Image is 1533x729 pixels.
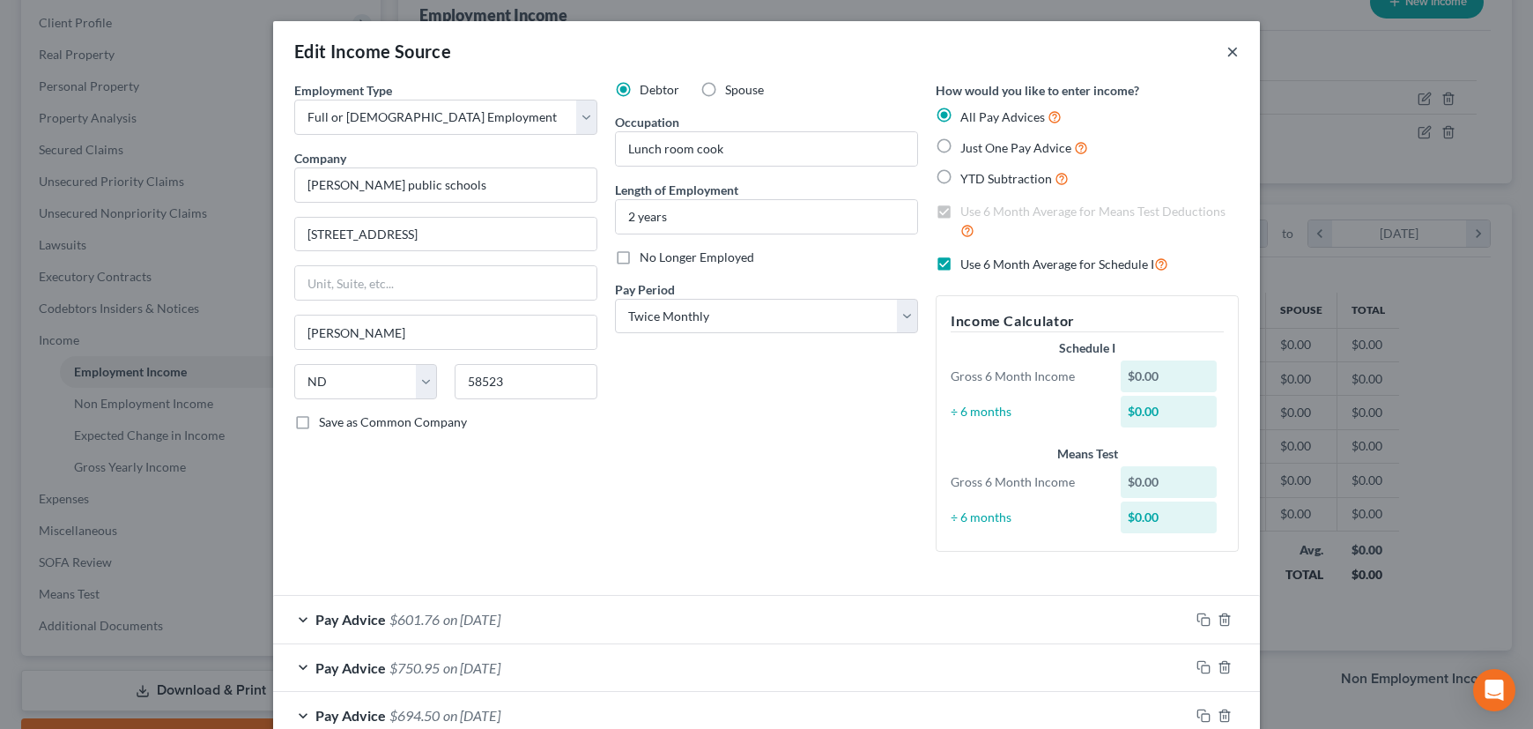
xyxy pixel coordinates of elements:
div: $0.00 [1121,466,1218,498]
span: on [DATE] [443,611,500,628]
span: All Pay Advices [960,109,1045,124]
span: Company [294,151,346,166]
span: Spouse [725,82,764,97]
span: Save as Common Company [319,414,467,429]
span: Pay Advice [315,707,386,724]
div: Schedule I [951,339,1224,357]
span: Employment Type [294,83,392,98]
span: No Longer Employed [640,249,754,264]
div: $0.00 [1121,361,1218,392]
span: $601.76 [389,611,440,628]
label: Occupation [615,113,679,131]
div: $0.00 [1121,396,1218,428]
div: ÷ 6 months [942,509,1112,526]
input: ex: 2 years [616,200,917,234]
div: Edit Income Source [294,39,451,63]
div: Gross 6 Month Income [942,368,1112,385]
span: Debtor [640,82,679,97]
span: Pay Advice [315,611,386,628]
span: Pay Period [615,282,675,297]
span: Use 6 Month Average for Schedule I [960,257,1154,272]
span: Just One Pay Advice [960,140,1071,155]
label: Length of Employment [615,181,738,199]
input: Enter zip... [455,364,597,399]
span: on [DATE] [443,659,500,676]
input: -- [616,132,917,166]
div: Open Intercom Messenger [1473,669,1515,711]
h5: Income Calculator [951,310,1224,332]
div: $0.00 [1121,502,1218,533]
span: $694.50 [389,707,440,724]
span: on [DATE] [443,707,500,724]
button: × [1226,41,1239,62]
span: Pay Advice [315,659,386,676]
label: How would you like to enter income? [936,81,1139,100]
input: Enter city... [295,316,596,349]
div: Means Test [951,445,1224,463]
div: ÷ 6 months [942,403,1112,420]
span: Use 6 Month Average for Means Test Deductions [960,204,1226,219]
input: Search company by name... [294,167,597,203]
span: YTD Subtraction [960,171,1052,186]
div: Gross 6 Month Income [942,473,1112,491]
input: Enter address... [295,218,596,251]
input: Unit, Suite, etc... [295,266,596,300]
span: $750.95 [389,659,440,676]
